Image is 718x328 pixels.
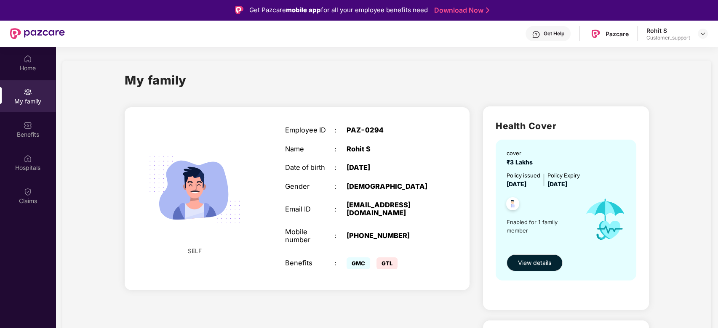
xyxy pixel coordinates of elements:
div: cover [507,149,536,157]
img: svg+xml;base64,PHN2ZyBpZD0iRHJvcGRvd24tMzJ4MzIiIHhtbG5zPSJodHRwOi8vd3d3LnczLm9yZy8yMDAwL3N2ZyIgd2... [699,30,706,37]
h1: My family [125,71,187,90]
a: Download Now [434,6,487,15]
strong: mobile app [286,6,321,14]
img: svg+xml;base64,PHN2ZyBpZD0iSG9tZSIgeG1sbnM9Imh0dHA6Ly93d3cudzMub3JnLzIwMDAvc3ZnIiB3aWR0aD0iMjAiIG... [24,55,32,63]
button: View details [507,254,563,271]
div: Customer_support [646,34,690,41]
span: [DATE] [547,180,567,188]
img: svg+xml;base64,PHN2ZyBpZD0iQmVuZWZpdHMiIHhtbG5zPSJodHRwOi8vd3d3LnczLm9yZy8yMDAwL3N2ZyIgd2lkdGg9Ij... [24,121,32,130]
span: View details [518,258,551,267]
img: Stroke [486,6,489,15]
div: Rohit S [646,26,690,34]
img: icon [577,189,634,250]
div: : [334,183,347,190]
h2: Health Cover [496,119,636,133]
img: Pazcare_Logo.png [590,28,602,40]
div: Name [285,145,334,153]
span: Enabled for 1 family member [507,218,577,235]
span: [DATE] [507,180,526,188]
div: Mobile number [285,228,334,244]
div: PAZ-0294 [347,126,432,134]
span: SELF [188,246,202,256]
div: Get Pazcare for all your employee benefits need [249,5,428,15]
div: : [334,164,347,172]
div: Gender [285,183,334,190]
div: Date of birth [285,164,334,172]
div: Policy issued [507,171,540,180]
img: svg+xml;base64,PHN2ZyBpZD0iSGVscC0zMngzMiIgeG1sbnM9Imh0dHA6Ly93d3cudzMub3JnLzIwMDAvc3ZnIiB3aWR0aD... [532,30,540,39]
img: svg+xml;base64,PHN2ZyBpZD0iQ2xhaW0iIHhtbG5zPSJodHRwOi8vd3d3LnczLm9yZy8yMDAwL3N2ZyIgd2lkdGg9IjIwIi... [24,188,32,196]
div: Pazcare [606,30,629,38]
div: Employee ID [285,126,334,134]
span: ₹3 Lakhs [507,159,536,166]
div: : [334,126,347,134]
div: Email ID [285,205,334,213]
div: : [334,232,347,240]
img: svg+xml;base64,PHN2ZyB4bWxucz0iaHR0cDovL3d3dy53My5vcmcvMjAwMC9zdmciIHdpZHRoPSI0OC45NDMiIGhlaWdodD... [502,195,523,215]
div: [DEMOGRAPHIC_DATA] [347,183,432,190]
div: Rohit S [347,145,432,153]
span: GMC [347,257,370,269]
div: Policy Expiry [547,171,580,180]
div: [DATE] [347,164,432,172]
div: : [334,205,347,213]
img: Logo [235,6,243,14]
span: GTL [376,257,398,269]
div: Benefits [285,259,334,267]
img: New Pazcare Logo [10,28,65,39]
div: : [334,259,347,267]
img: svg+xml;base64,PHN2ZyB3aWR0aD0iMjAiIGhlaWdodD0iMjAiIHZpZXdCb3g9IjAgMCAyMCAyMCIgZmlsbD0ibm9uZSIgeG... [24,88,32,96]
img: svg+xml;base64,PHN2ZyB4bWxucz0iaHR0cDovL3d3dy53My5vcmcvMjAwMC9zdmciIHdpZHRoPSIyMjQiIGhlaWdodD0iMT... [138,133,251,246]
div: [PHONE_NUMBER] [347,232,432,240]
div: [EMAIL_ADDRESS][DOMAIN_NAME] [347,201,432,217]
div: : [334,145,347,153]
div: Get Help [544,30,564,37]
img: svg+xml;base64,PHN2ZyBpZD0iSG9zcGl0YWxzIiB4bWxucz0iaHR0cDovL3d3dy53My5vcmcvMjAwMC9zdmciIHdpZHRoPS... [24,154,32,163]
